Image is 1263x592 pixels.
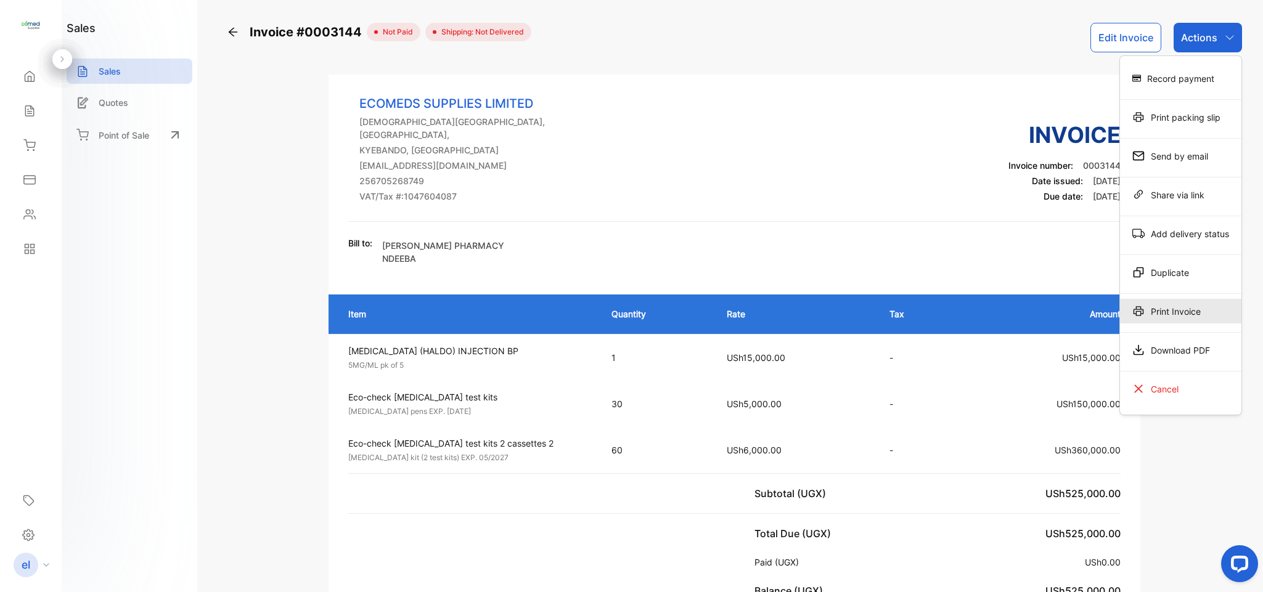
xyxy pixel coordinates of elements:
[359,94,596,113] p: ECOMEDS SUPPLIES LIMITED
[99,65,121,78] p: Sales
[348,406,589,417] p: [MEDICAL_DATA] pens EXP. [DATE]
[1045,527,1121,540] span: USh525,000.00
[1120,144,1241,168] div: Send by email
[359,159,596,172] p: [EMAIL_ADDRESS][DOMAIN_NAME]
[1120,182,1241,207] div: Share via link
[1181,30,1217,45] p: Actions
[99,96,128,109] p: Quotes
[22,557,30,573] p: el
[727,307,865,320] p: Rate
[67,20,96,36] h1: sales
[348,452,589,463] p: [MEDICAL_DATA] kit (2 test kits) EXP. 05/2027
[611,351,702,364] p: 1
[1032,176,1083,186] span: Date issued:
[348,344,589,357] p: [MEDICAL_DATA] (HALDO) INJECTION BP
[754,526,836,541] p: Total Due (UGX)
[754,486,831,501] p: Subtotal (UGX)
[889,397,942,410] p: -
[348,391,589,403] p: Eco-check [MEDICAL_DATA] test kits
[1120,66,1241,91] div: Record payment
[378,26,413,38] span: not paid
[1120,299,1241,323] div: Print Invoice
[67,59,192,84] a: Sales
[359,174,596,187] p: 256705268749
[1045,487,1121,500] span: USh525,000.00
[1085,557,1121,567] span: USh0.00
[1120,376,1241,401] div: Cancel
[67,90,192,115] a: Quotes
[1120,260,1241,285] div: Duplicate
[611,444,702,456] p: 60
[22,16,40,34] img: logo
[1090,23,1161,52] button: Edit Invoice
[727,352,785,363] span: USh15,000.00
[359,144,596,156] p: KYEBANDO, [GEOGRAPHIC_DATA]
[348,307,587,320] p: Item
[1093,191,1121,201] span: [DATE]
[1083,160,1121,171] span: 0003144
[611,307,702,320] p: Quantity
[359,115,596,141] p: [DEMOGRAPHIC_DATA][GEOGRAPHIC_DATA], [GEOGRAPHIC_DATA],
[348,237,372,249] p: Bill to:
[99,129,149,142] p: Point of Sale
[1008,160,1073,171] span: Invoice number:
[1044,191,1083,201] span: Due date:
[1055,445,1121,455] span: USh360,000.00
[967,307,1121,320] p: Amount
[1174,23,1242,52] button: Actions
[1211,540,1263,592] iframe: LiveChat chat widget
[1120,338,1241,362] div: Download PDF
[436,26,524,38] span: Shipping: Not Delivered
[359,190,596,203] p: VAT/Tax #: 1047604087
[1120,221,1241,246] div: Add delivery status
[1093,176,1121,186] span: [DATE]
[1062,352,1121,363] span: USh15,000.00
[889,307,942,320] p: Tax
[611,397,702,410] p: 30
[754,556,804,569] p: Paid (UGX)
[250,23,367,41] span: Invoice #0003144
[1008,118,1121,152] h3: Invoice
[348,437,589,450] p: Eco-check [MEDICAL_DATA] test kits 2 cassettes 2
[1057,399,1121,409] span: USh150,000.00
[67,121,192,148] a: Point of Sale
[1120,105,1241,129] div: Print packing slip
[727,399,782,409] span: USh5,000.00
[348,360,589,371] p: 5MG/ML pk of 5
[727,445,782,455] span: USh6,000.00
[889,351,942,364] p: -
[382,239,524,265] p: [PERSON_NAME] PHARMACY NDEEBA
[889,444,942,456] p: -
